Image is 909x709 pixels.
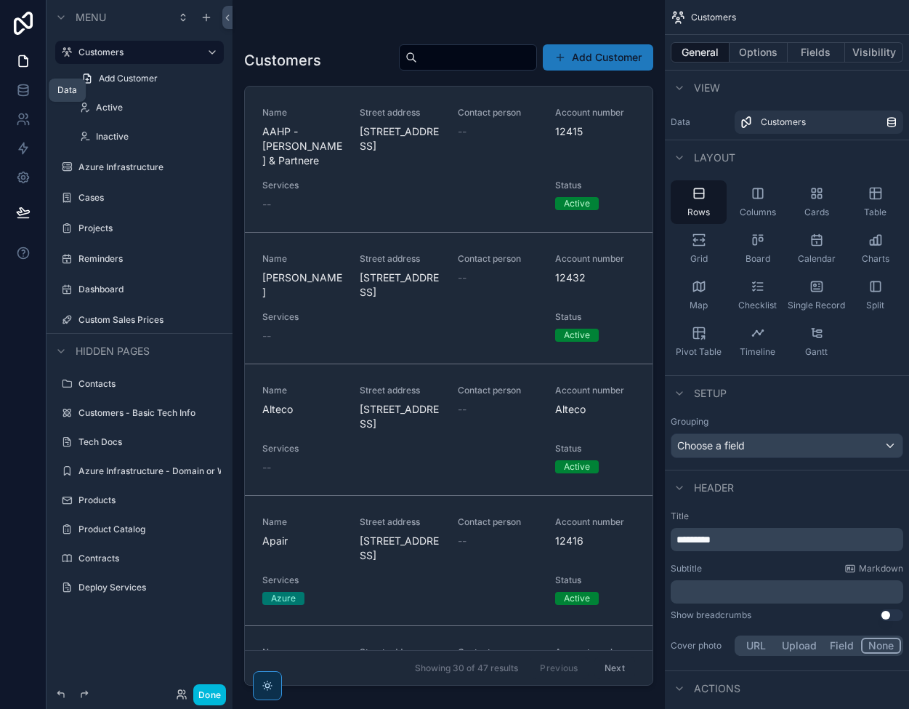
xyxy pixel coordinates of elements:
[788,180,844,224] button: Cards
[690,253,708,265] span: Grid
[798,253,836,265] span: Calendar
[823,638,862,654] button: Field
[78,47,195,58] label: Customers
[78,378,215,390] label: Contacts
[738,300,777,311] span: Checklist
[73,67,224,90] a: Add Customer
[730,42,788,63] button: Options
[671,320,727,364] button: Pivot Table
[78,407,215,419] label: Customers - Basic Tech Info
[677,439,745,452] span: Choose a field
[694,386,727,401] span: Setup
[864,207,886,218] span: Table
[740,207,776,218] span: Columns
[761,116,806,128] span: Customers
[78,465,221,477] label: Azure Infrastructure - Domain or Workgroup
[788,273,844,317] button: Single Record
[694,81,720,95] span: View
[96,131,215,143] label: Inactive
[730,180,785,224] button: Columns
[859,563,903,574] span: Markdown
[99,73,158,84] span: Add Customer
[694,151,735,165] span: Layout
[735,111,903,134] a: Customers
[788,320,844,364] button: Gantt
[730,320,785,364] button: Timeline
[78,284,215,295] label: Dashboard
[96,102,215,113] label: Active
[730,273,785,317] button: Checklist
[57,84,77,96] div: Data
[694,481,734,495] span: Header
[746,253,770,265] span: Board
[76,10,106,25] span: Menu
[671,116,729,128] label: Data
[78,223,215,234] label: Projects
[690,300,708,311] span: Map
[737,638,775,654] button: URL
[804,207,829,218] span: Cards
[671,528,903,551] div: scrollable content
[847,180,903,224] button: Table
[78,436,215,448] label: Tech Docs
[671,416,708,428] label: Grouping
[805,346,828,358] span: Gantt
[844,563,903,574] a: Markdown
[861,638,901,654] button: None
[866,300,884,311] span: Split
[671,433,903,458] button: Choose a field
[740,346,775,358] span: Timeline
[671,42,730,63] button: General
[78,553,215,564] label: Contracts
[788,227,844,271] button: Calendar
[730,227,785,271] button: Board
[671,563,702,574] label: Subtitle
[788,42,846,63] button: Fields
[775,638,823,654] button: Upload
[76,344,150,358] span: Hidden pages
[671,273,727,317] button: Map
[691,12,736,23] span: Customers
[78,192,215,204] label: Cases
[671,640,729,652] label: Cover photo
[671,580,903,604] div: scrollable content
[862,253,889,265] span: Charts
[415,662,518,674] span: Showing 30 of 47 results
[78,494,215,506] label: Products
[847,273,903,317] button: Split
[845,42,903,63] button: Visibility
[687,207,710,218] span: Rows
[78,314,215,326] label: Custom Sales Prices
[671,510,903,522] label: Title
[193,684,226,705] button: Done
[78,161,215,173] label: Azure Infrastructure
[594,657,635,679] button: Next
[847,227,903,271] button: Charts
[694,681,740,696] span: Actions
[78,253,215,265] label: Reminders
[78,524,215,535] label: Product Catalog
[671,180,727,224] button: Rows
[671,609,751,621] div: Show breadcrumbs
[676,346,722,358] span: Pivot Table
[788,300,845,311] span: Single Record
[671,227,727,271] button: Grid
[78,582,215,593] label: Deploy Services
